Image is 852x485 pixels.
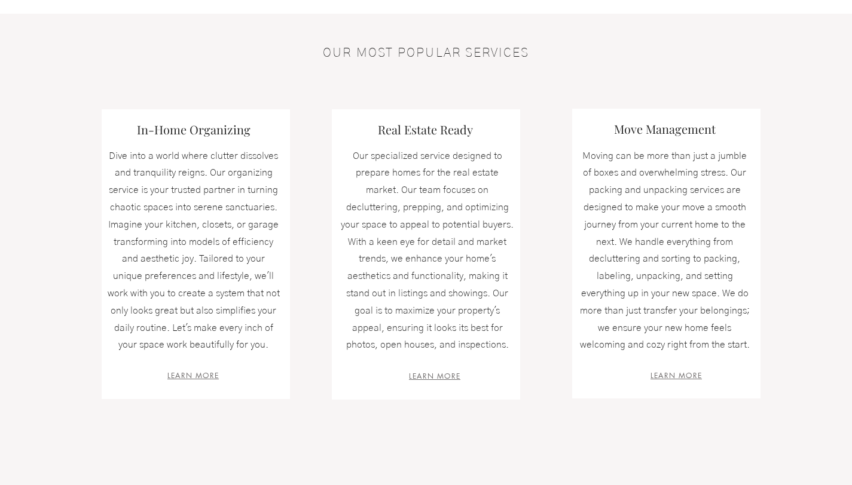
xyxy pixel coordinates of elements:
a: LEARN MORE [651,370,702,380]
span: Our specialized service designed to prepare homes for the real estate market. Our team focuses on... [341,151,514,350]
h3: In-Home Organizing [122,121,265,138]
span: OUR MOST POPULAR SERVICES [323,47,529,59]
a: LEARN MORE [167,370,219,380]
h3: Real Estate Ready [354,121,497,138]
span: Dive into a world where clutter dissolves and tranquility reigns. Our organizing service is your ... [108,151,280,350]
span: LEARN MORE [651,370,702,380]
a: LEARN MORE [409,371,460,380]
span: LEARN MORE [167,370,219,380]
h3: Move Management [593,121,737,137]
span: Moving can be more than just a jumble of boxes and overwhelming stress. Our packing and unpacking... [580,151,750,350]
